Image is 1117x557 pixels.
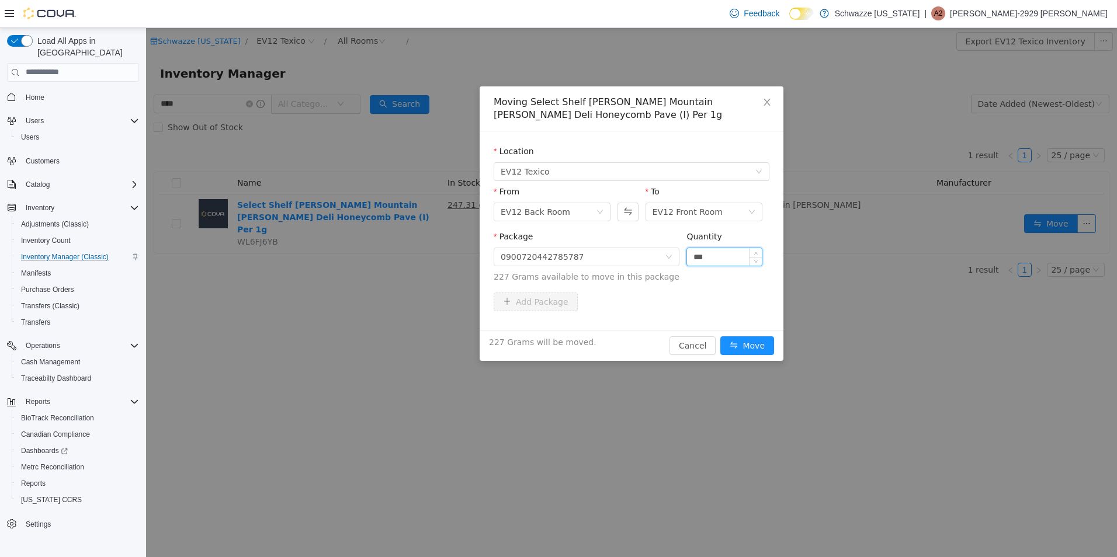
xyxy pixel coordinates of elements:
[519,225,526,234] i: icon: down
[16,371,139,385] span: Traceabilty Dashboard
[16,266,55,280] a: Manifests
[16,476,50,490] a: Reports
[16,444,72,458] a: Dashboards
[21,236,71,245] span: Inventory Count
[602,180,609,189] i: icon: down
[12,216,144,232] button: Adjustments (Classic)
[348,68,623,93] div: Moving Select Shelf [PERSON_NAME] Mountain [PERSON_NAME] Deli Honeycomb Pave (I) Per 1g
[2,89,144,106] button: Home
[603,229,616,238] span: Decrease Value
[21,516,139,531] span: Settings
[12,370,144,387] button: Traceabilty Dashboard
[16,250,113,264] a: Inventory Manager (Classic)
[2,515,144,532] button: Settings
[21,285,74,294] span: Purchase Orders
[12,410,144,426] button: BioTrack Reconciliation
[2,394,144,410] button: Reports
[471,175,492,193] button: Swap
[26,203,54,213] span: Inventory
[523,308,570,327] button: Cancel
[21,395,139,409] span: Reports
[21,154,64,168] a: Customers
[355,135,404,152] span: EV12 Texico
[12,426,144,443] button: Canadian Compliance
[499,159,514,168] label: To
[21,395,55,409] button: Reports
[21,90,49,105] a: Home
[26,180,50,189] span: Catalog
[21,269,51,278] span: Manifests
[16,234,75,248] a: Inventory Count
[2,176,144,193] button: Catalog
[21,154,139,168] span: Customers
[21,252,109,262] span: Inventory Manager (Classic)
[21,413,94,423] span: BioTrack Reconciliation
[574,308,628,327] button: icon: swapMove
[343,308,450,321] span: 227 Grams will be moved.
[12,298,144,314] button: Transfers (Classic)
[16,371,96,385] a: Traceabilty Dashboard
[12,443,144,459] a: Dashboards
[12,314,144,330] button: Transfers
[835,6,920,20] p: Schwazze [US_STATE]
[12,232,144,249] button: Inventory Count
[16,427,139,441] span: Canadian Compliance
[16,217,93,231] a: Adjustments (Classic)
[950,6,1108,20] p: [PERSON_NAME]-2929 [PERSON_NAME]
[744,8,779,19] span: Feedback
[16,299,84,313] a: Transfers (Classic)
[348,243,623,255] span: 227 Grams available to move in this package
[16,493,139,507] span: Washington CCRS
[16,411,99,425] a: BioTrack Reconciliation
[21,517,55,531] a: Settings
[12,265,144,281] button: Manifests
[355,220,438,238] div: 0900720442785787
[21,201,139,215] span: Inventory
[924,6,927,20] p: |
[16,315,55,329] a: Transfers
[21,201,59,215] button: Inventory
[12,492,144,508] button: [US_STATE] CCRS
[16,217,139,231] span: Adjustments (Classic)
[507,175,577,193] div: EV12 Front Room
[2,200,144,216] button: Inventory
[26,397,50,406] span: Reports
[609,140,616,148] i: icon: down
[21,114,48,128] button: Users
[21,357,80,367] span: Cash Management
[355,175,424,193] div: EV12 Back Room
[21,301,79,311] span: Transfers (Classic)
[21,430,90,439] span: Canadian Compliance
[21,339,65,353] button: Operations
[16,460,139,474] span: Metrc Reconciliation
[26,156,60,166] span: Customers
[16,411,139,425] span: BioTrack Reconciliation
[21,177,139,192] span: Catalog
[540,204,576,213] label: Quantity
[616,69,626,79] i: icon: close
[21,339,139,353] span: Operations
[12,281,144,298] button: Purchase Orders
[608,223,612,227] i: icon: up
[16,250,139,264] span: Inventory Manager (Classic)
[16,355,139,369] span: Cash Management
[348,264,432,283] button: icon: plusAdd Package
[16,427,95,441] a: Canadian Compliance
[16,299,139,313] span: Transfers (Classic)
[605,58,637,91] button: Close
[348,119,388,128] label: Location
[12,354,144,370] button: Cash Management
[931,6,945,20] div: Adrian-2929 Telles
[16,444,139,458] span: Dashboards
[16,493,86,507] a: [US_STATE] CCRS
[16,460,89,474] a: Metrc Reconciliation
[21,479,46,488] span: Reports
[16,266,139,280] span: Manifests
[16,476,139,490] span: Reports
[21,177,54,192] button: Catalog
[348,204,387,213] label: Package
[21,318,50,327] span: Transfers
[26,341,60,350] span: Operations
[2,113,144,129] button: Users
